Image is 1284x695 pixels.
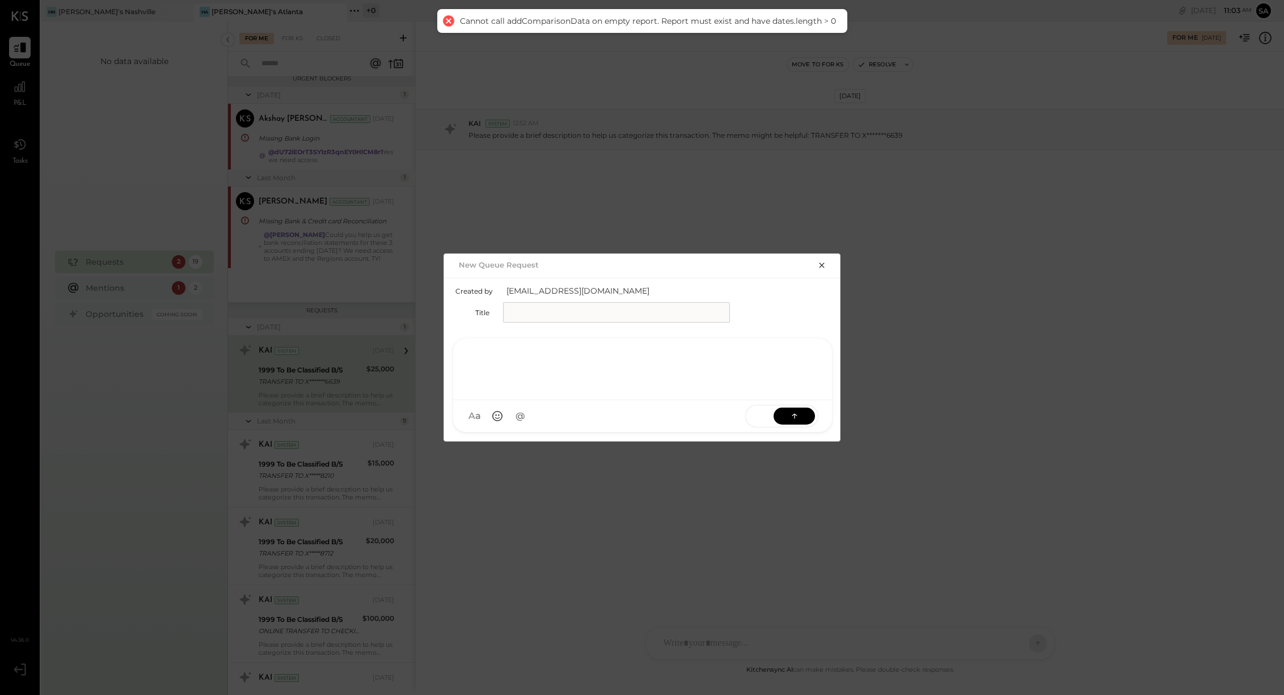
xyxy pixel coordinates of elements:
[455,287,493,295] label: Created by
[746,401,774,430] span: SEND
[510,406,530,426] button: @
[455,308,489,317] label: Title
[459,260,539,269] h2: New Queue Request
[460,16,836,26] div: Cannot call addComparisonData on empty report. Report must exist and have dates.length > 0
[475,410,481,422] span: a
[464,406,485,426] button: Aa
[506,285,733,296] span: [EMAIL_ADDRESS][DOMAIN_NAME]
[516,410,525,422] span: @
